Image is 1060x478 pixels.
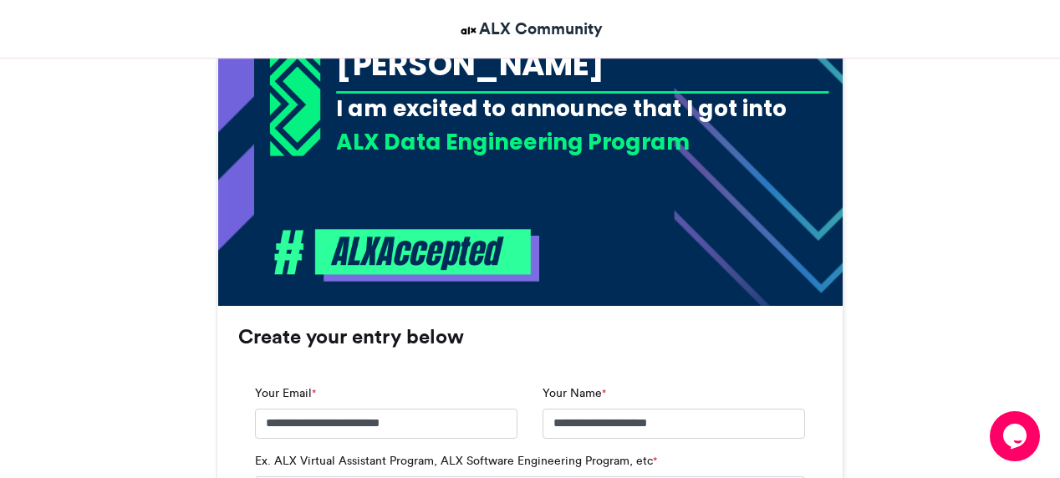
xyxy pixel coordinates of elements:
[238,327,822,347] h3: Create your entry below
[990,411,1043,461] iframe: chat widget
[336,127,828,158] div: ALX Data Engineering Program
[255,384,316,402] label: Your Email
[255,452,657,470] label: Ex. ALX Virtual Assistant Program, ALX Software Engineering Program, etc
[458,17,603,41] a: ALX Community
[336,94,828,155] div: I am excited to announce that I got into the
[543,384,606,402] label: Your Name
[336,43,828,130] div: [PERSON_NAME] [PERSON_NAME]
[270,53,321,156] img: 1718367053.733-03abb1a83a9aadad37b12c69bdb0dc1c60dcbf83.png
[458,20,479,41] img: ALX Community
